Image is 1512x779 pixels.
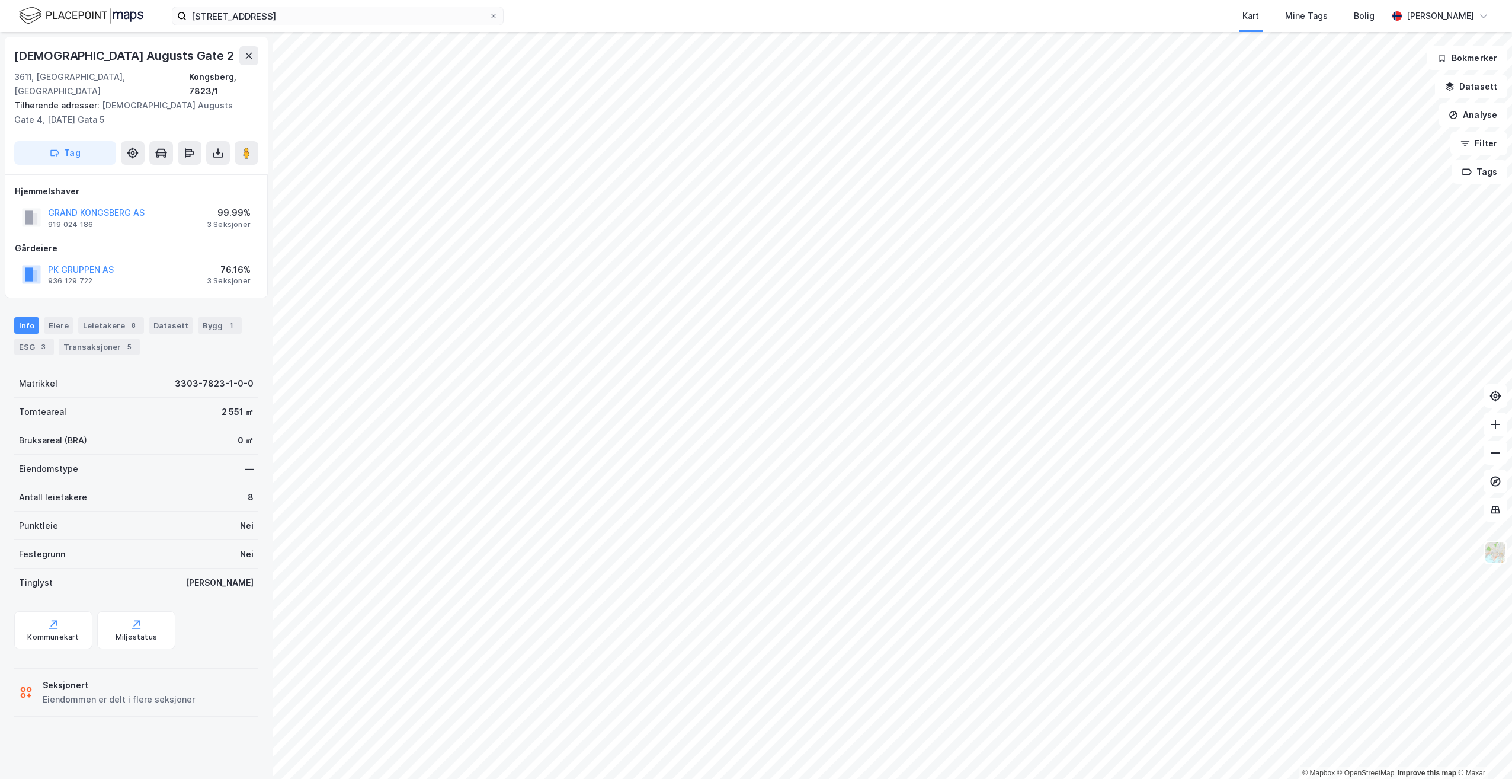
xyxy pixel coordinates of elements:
div: 3 Seksjoner [207,276,251,286]
button: Tags [1452,160,1507,184]
div: Mine Tags [1285,9,1328,23]
iframe: Chat Widget [1453,722,1512,779]
div: Bygg [198,317,242,334]
div: Kongsberg, 7823/1 [189,70,258,98]
div: Eiendomstype [19,462,78,476]
div: 936 129 722 [48,276,92,286]
a: OpenStreetMap [1337,769,1395,777]
button: Datasett [1435,75,1507,98]
span: Tilhørende adresser: [14,100,102,110]
div: 8 [127,320,139,331]
div: Festegrunn [19,547,65,561]
div: Gårdeiere [15,241,258,256]
div: Bolig [1354,9,1375,23]
div: Tinglyst [19,576,53,590]
div: Leietakere [78,317,144,334]
div: Punktleie [19,519,58,533]
div: Datasett [149,317,193,334]
div: ESG [14,339,54,355]
div: [PERSON_NAME] [1407,9,1474,23]
div: Kommunekart [27,633,79,642]
div: 0 ㎡ [238,433,254,448]
div: 76.16% [207,263,251,277]
div: Bruksareal (BRA) [19,433,87,448]
div: [DEMOGRAPHIC_DATA] Augusts Gate 4, [DATE] Gata 5 [14,98,249,127]
div: 3303-7823-1-0-0 [175,376,254,391]
div: — [245,462,254,476]
a: Mapbox [1302,769,1335,777]
div: 3611, [GEOGRAPHIC_DATA], [GEOGRAPHIC_DATA] [14,70,189,98]
div: [DEMOGRAPHIC_DATA] Augusts Gate 2 [14,46,236,65]
div: [PERSON_NAME] [185,576,254,590]
div: Nei [240,519,254,533]
img: Z [1484,541,1507,564]
div: Antall leietakere [19,490,87,505]
div: 2 551 ㎡ [222,405,254,419]
div: Eiere [44,317,73,334]
div: 919 024 186 [48,220,93,229]
div: 1 [225,320,237,331]
div: Miljøstatus [116,633,157,642]
div: 8 [248,490,254,505]
div: 3 Seksjoner [207,220,251,229]
div: Matrikkel [19,376,57,391]
button: Tag [14,141,116,165]
a: Improve this map [1398,769,1456,777]
div: Kart [1242,9,1259,23]
div: Seksjonert [43,678,195,692]
img: logo.f888ab2527a4732fd821a326f86c7f29.svg [19,5,143,26]
input: Søk på adresse, matrikkel, gårdeiere, leietakere eller personer [187,7,489,25]
button: Bokmerker [1427,46,1507,70]
div: 3 [37,341,49,353]
div: Info [14,317,39,334]
div: 99.99% [207,206,251,220]
div: Kontrollprogram for chat [1453,722,1512,779]
div: Transaksjoner [59,339,140,355]
div: Hjemmelshaver [15,184,258,199]
div: 5 [123,341,135,353]
button: Analyse [1439,103,1507,127]
div: Nei [240,547,254,561]
button: Filter [1450,132,1507,155]
div: Tomteareal [19,405,66,419]
div: Eiendommen er delt i flere seksjoner [43,692,195,707]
